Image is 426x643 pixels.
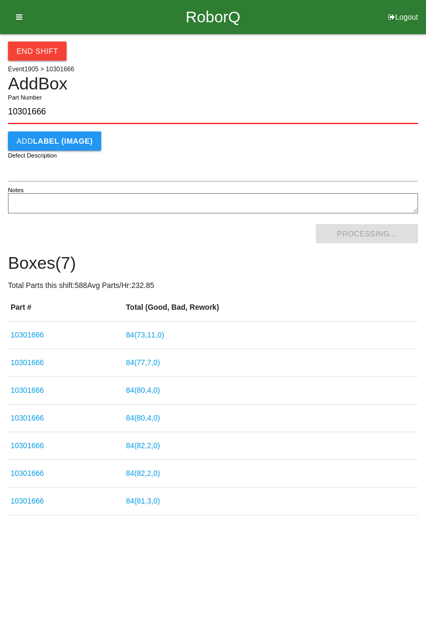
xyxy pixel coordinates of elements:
[8,131,101,151] button: AddLABEL (IMAGE)
[124,294,418,321] th: Total (Good, Bad, Rework)
[11,497,44,505] a: 10301666
[11,469,44,477] a: 10301666
[126,469,160,477] a: 84(82,2,0)
[8,101,418,124] input: Required
[126,441,160,450] a: 84(82,2,0)
[8,65,74,73] span: Event 1905 > 10301666
[11,441,44,450] a: 10301666
[126,497,160,505] a: 84(81,3,0)
[11,331,44,339] a: 10301666
[8,93,42,102] label: Part Number
[126,331,165,339] a: 84(73,11,0)
[126,414,160,422] a: 84(80,4,0)
[8,186,23,195] label: Notes
[8,75,418,93] h4: Add Box
[8,254,418,273] h4: Boxes ( 7 )
[8,42,67,61] button: End Shift
[8,280,418,291] p: Total Parts this shift: 588 Avg Parts/Hr: 232.85
[8,294,124,321] th: Part #
[11,414,44,422] a: 10301666
[33,137,93,145] b: LABEL (IMAGE)
[11,358,44,367] a: 10301666
[11,386,44,394] a: 10301666
[126,386,160,394] a: 84(80,4,0)
[8,151,57,160] label: Defect Description
[126,358,160,367] a: 84(77,7,0)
